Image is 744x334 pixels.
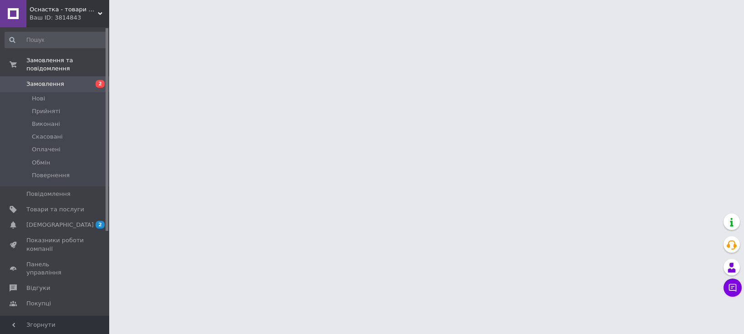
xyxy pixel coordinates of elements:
span: Обмін [32,159,50,167]
span: Повідомлення [26,190,71,198]
span: Товари та послуги [26,205,84,214]
span: Прийняті [32,107,60,115]
span: 2 [96,221,105,229]
button: Чат з покупцем [724,279,742,297]
span: Скасовані [32,133,63,141]
span: Каталог ProSale [26,315,76,324]
span: Панель управління [26,260,84,277]
span: Нові [32,95,45,103]
span: Оснастка - товари для риболовлі [30,5,98,14]
span: Виконані [32,120,60,128]
span: Оплачені [32,145,61,154]
span: [DEMOGRAPHIC_DATA] [26,221,94,229]
span: Відгуки [26,284,50,292]
span: 2 [96,80,105,88]
div: Ваш ID: 3814843 [30,14,109,22]
span: Покупці [26,299,51,308]
span: Замовлення та повідомлення [26,56,109,73]
span: Замовлення [26,80,64,88]
span: Показники роботи компанії [26,236,84,253]
span: Повернення [32,171,70,179]
input: Пошук [5,32,107,48]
